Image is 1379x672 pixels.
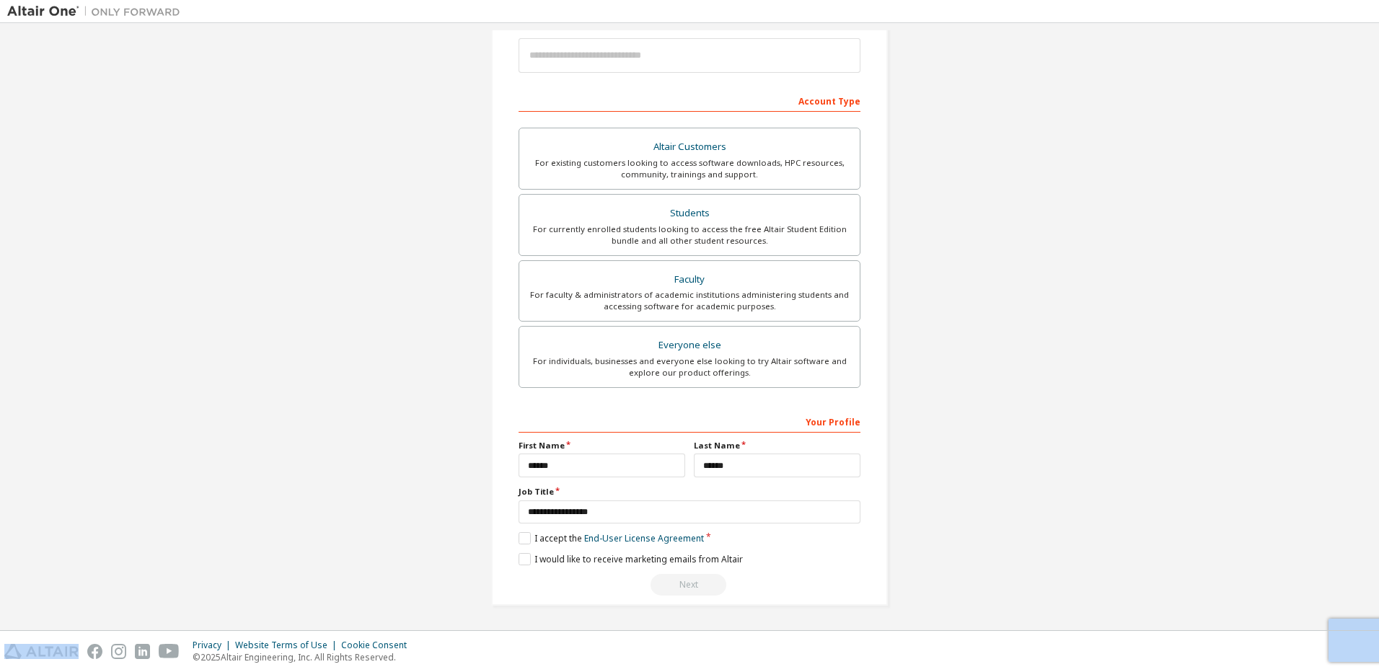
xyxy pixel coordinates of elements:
img: youtube.svg [159,644,180,659]
p: © 2025 Altair Engineering, Inc. All Rights Reserved. [193,651,415,663]
div: Account Type [519,89,860,112]
label: I would like to receive marketing emails from Altair [519,553,743,565]
div: Your Profile [519,410,860,433]
div: Provide a valid email to continue [519,574,860,596]
div: For currently enrolled students looking to access the free Altair Student Edition bundle and all ... [528,224,851,247]
div: For existing customers looking to access software downloads, HPC resources, community, trainings ... [528,157,851,180]
div: Website Terms of Use [235,640,341,651]
div: For individuals, businesses and everyone else looking to try Altair software and explore our prod... [528,355,851,379]
div: For faculty & administrators of academic institutions administering students and accessing softwa... [528,289,851,312]
label: I accept the [519,532,704,544]
label: Last Name [694,440,860,451]
img: linkedin.svg [135,644,150,659]
a: End-User License Agreement [584,532,704,544]
label: Job Title [519,486,860,498]
img: facebook.svg [87,644,102,659]
div: Cookie Consent [341,640,415,651]
img: instagram.svg [111,644,126,659]
div: Privacy [193,640,235,651]
img: altair_logo.svg [4,644,79,659]
div: Altair Customers [528,137,851,157]
img: Altair One [7,4,188,19]
label: First Name [519,440,685,451]
div: Students [528,203,851,224]
div: Everyone else [528,335,851,355]
div: Faculty [528,270,851,290]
